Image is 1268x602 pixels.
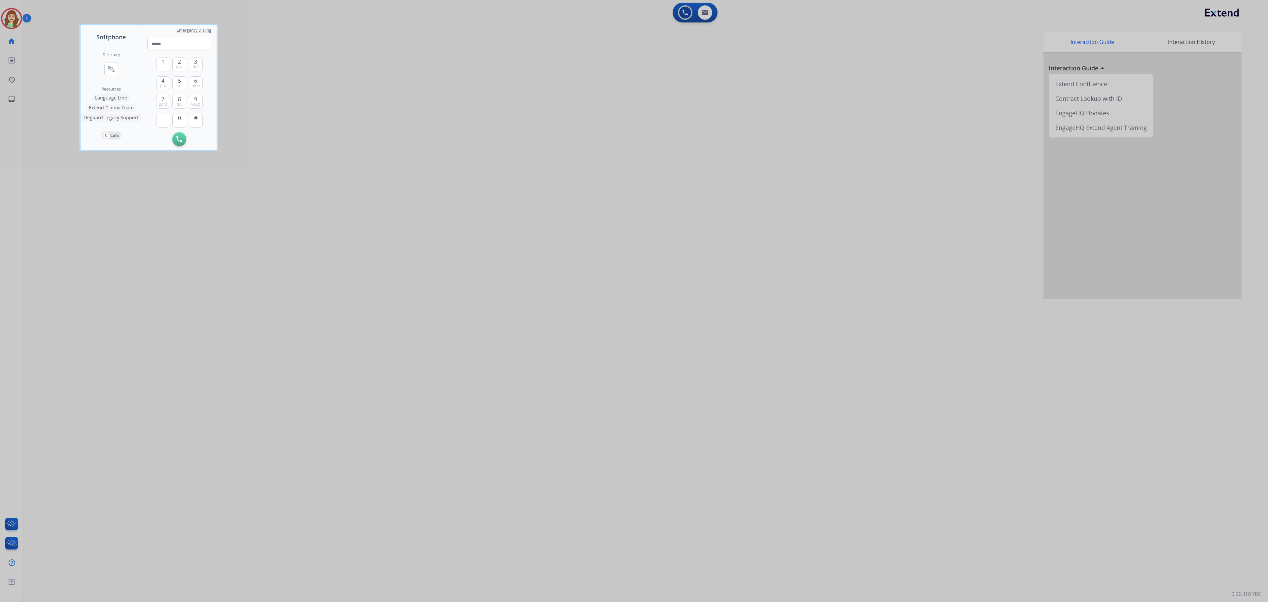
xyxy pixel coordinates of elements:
[161,114,164,122] span: +
[178,58,181,66] span: 2
[161,95,164,103] span: 7
[110,132,119,138] p: Calls
[172,76,186,90] button: 5jkl
[102,87,121,92] span: Resources
[178,95,181,103] span: 8
[194,114,197,122] span: #
[194,95,197,103] span: 9
[159,102,167,107] span: pqrs
[189,57,203,71] button: 3def
[177,28,211,33] span: Emergency Dialing
[156,114,170,128] button: +
[194,77,197,85] span: 6
[92,94,130,102] button: Language Line
[176,64,183,70] span: abc
[103,52,120,57] h2: Directory
[178,77,181,85] span: 5
[156,57,170,71] button: 1
[86,104,137,112] button: Extend Claims Team
[189,76,203,90] button: 6mno
[172,57,186,71] button: 2abc
[107,65,115,73] mat-icon: connect_without_contact
[193,64,199,70] span: def
[160,83,166,89] span: ghi
[176,136,182,142] img: call-button
[81,114,142,122] button: Reguard Legacy Support
[156,76,170,90] button: 4ghi
[191,102,200,107] span: wxyz
[156,95,170,109] button: 7pqrs
[194,58,197,66] span: 3
[96,32,126,42] span: Softphone
[177,83,181,89] span: jkl
[161,77,164,85] span: 4
[103,132,109,138] p: 0
[178,114,181,122] span: 0
[172,95,186,109] button: 8tuv
[189,95,203,109] button: 9wxyz
[1231,590,1261,598] p: 0.20.1027RC
[189,114,203,128] button: #
[192,83,200,89] span: mno
[101,132,121,139] button: 0Calls
[177,102,182,107] span: tuv
[172,114,186,128] button: 0
[161,58,164,66] span: 1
